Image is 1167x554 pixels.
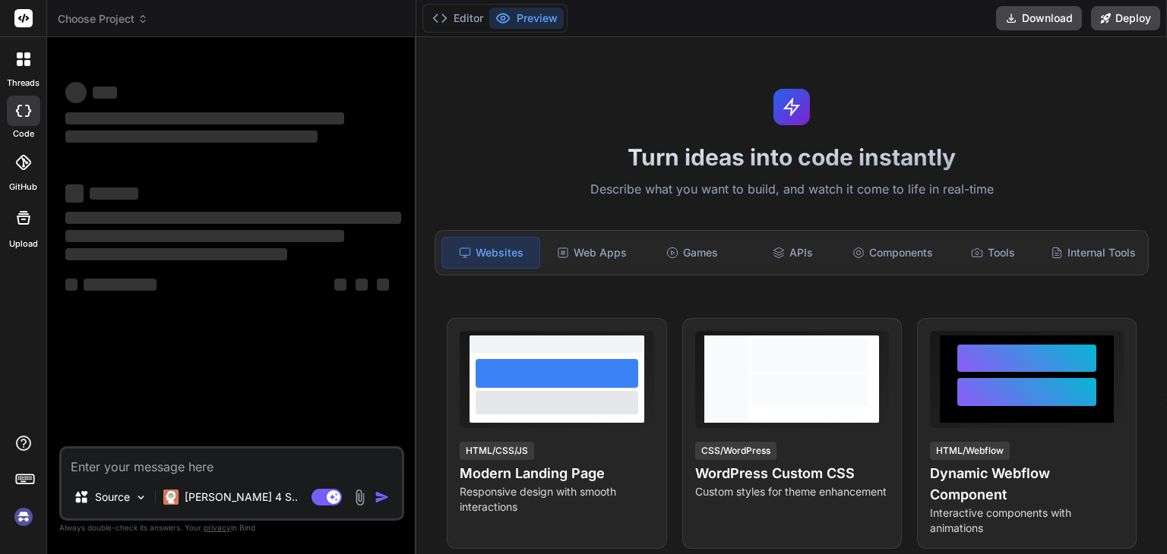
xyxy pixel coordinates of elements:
span: ‌ [65,279,77,291]
p: Custom styles for theme enhancement [695,484,889,499]
label: threads [7,77,40,90]
h4: WordPress Custom CSS [695,463,889,484]
span: ‌ [93,87,117,99]
h4: Dynamic Webflow Component [930,463,1124,505]
div: Tools [944,237,1042,269]
p: Describe what you want to build, and watch it come to life in real-time [425,180,1158,200]
p: Interactive components with animations [930,505,1124,536]
div: CSS/WordPress [695,442,776,460]
span: ‌ [334,279,346,291]
div: APIs [744,237,841,269]
label: code [13,127,34,140]
p: Responsive design with smooth interactions [460,484,653,515]
span: ‌ [90,187,138,200]
div: HTML/Webflow [930,442,1010,460]
button: Download [996,6,1082,30]
img: attachment [351,489,368,506]
p: [PERSON_NAME] 4 S.. [185,489,298,505]
span: privacy [204,523,231,532]
label: GitHub [9,181,37,194]
span: Choose Project [58,11,148,27]
button: Preview [489,8,564,29]
p: Always double-check its answers. Your in Bind [59,521,404,535]
div: Games [644,237,741,269]
h4: Modern Landing Page [460,463,653,484]
p: Source [95,489,130,505]
div: Components [844,237,941,269]
span: ‌ [65,230,344,242]
img: Pick Models [134,491,147,504]
span: ‌ [356,279,368,291]
div: Websites [441,237,540,269]
div: HTML/CSS/JS [460,442,534,460]
div: Web Apps [543,237,640,269]
label: Upload [9,238,38,250]
span: ‌ [84,279,157,291]
button: Editor [426,8,489,29]
span: ‌ [65,131,318,143]
span: ‌ [65,212,401,224]
img: signin [11,504,36,530]
span: ‌ [65,184,84,203]
span: ‌ [65,82,87,103]
div: Internal Tools [1045,237,1142,269]
span: ‌ [65,112,344,124]
h1: Turn ideas into code instantly [425,143,1158,171]
img: icon [375,489,390,505]
img: Claude 4 Sonnet [163,489,179,505]
span: ‌ [377,279,389,291]
span: ‌ [65,248,287,260]
button: Deploy [1091,6,1160,30]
